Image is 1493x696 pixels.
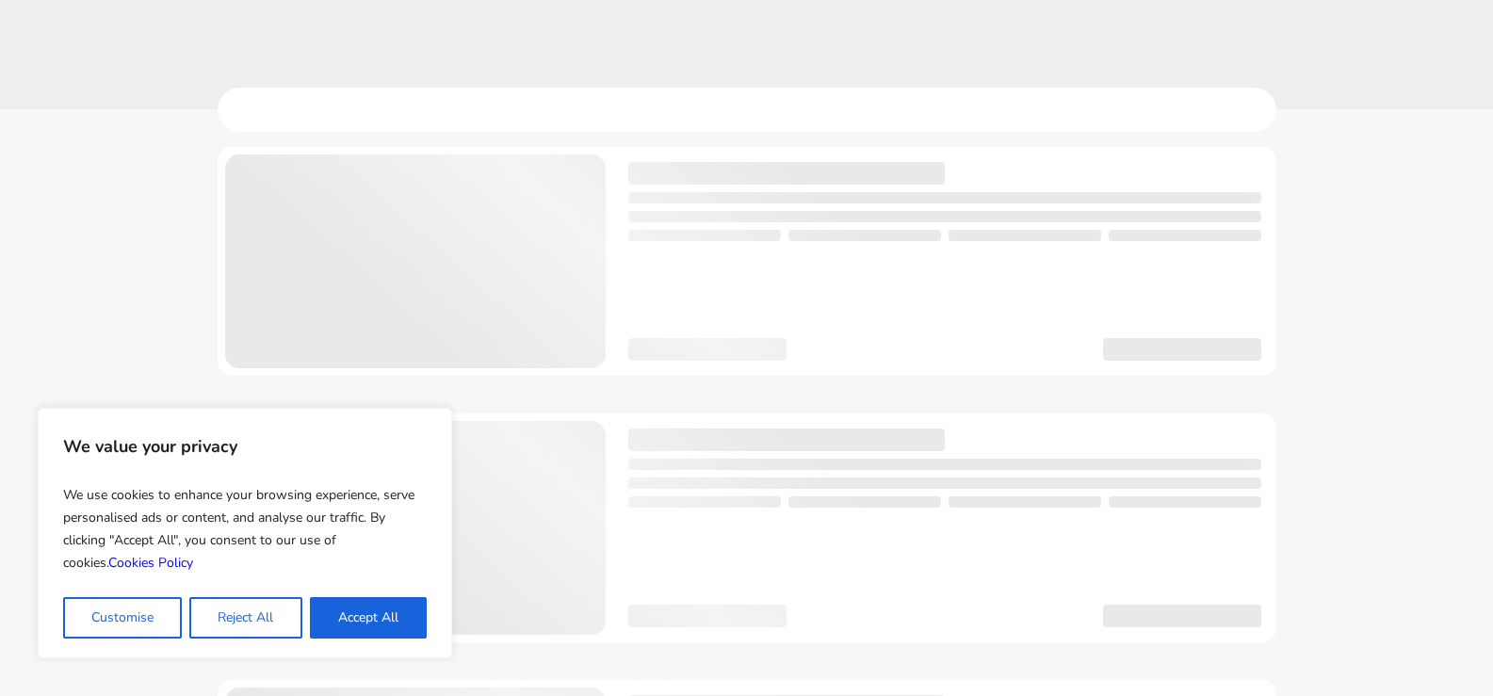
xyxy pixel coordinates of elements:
p: We use cookies to enhance your browsing experience, serve personalised ads or content, and analys... [63,477,427,582]
div: We value your privacy [38,408,452,658]
button: Accept All [310,597,427,639]
p: We value your privacy [63,428,427,465]
button: Customise [63,597,182,639]
a: Cookies Policy [108,554,193,572]
button: Reject All [189,597,301,639]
